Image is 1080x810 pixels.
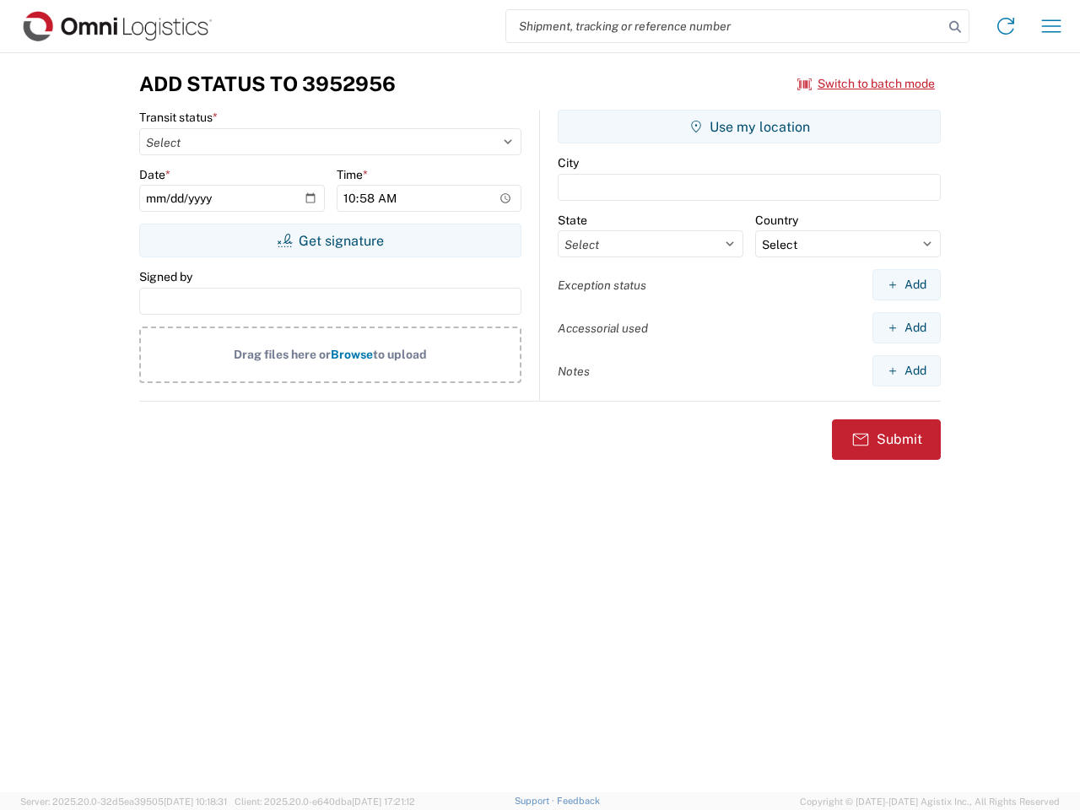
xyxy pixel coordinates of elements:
[506,10,943,42] input: Shipment, tracking or reference number
[755,213,798,228] label: Country
[558,321,648,336] label: Accessorial used
[352,796,415,807] span: [DATE] 17:21:12
[558,278,646,293] label: Exception status
[558,155,579,170] label: City
[557,796,600,806] a: Feedback
[139,167,170,182] label: Date
[515,796,557,806] a: Support
[20,796,227,807] span: Server: 2025.20.0-32d5ea39505
[800,794,1060,809] span: Copyright © [DATE]-[DATE] Agistix Inc., All Rights Reserved
[832,419,941,460] button: Submit
[337,167,368,182] label: Time
[373,348,427,361] span: to upload
[872,312,941,343] button: Add
[872,269,941,300] button: Add
[872,355,941,386] button: Add
[558,110,941,143] button: Use my location
[164,796,227,807] span: [DATE] 10:18:31
[139,72,396,96] h3: Add Status to 3952956
[139,110,218,125] label: Transit status
[331,348,373,361] span: Browse
[234,348,331,361] span: Drag files here or
[139,269,192,284] label: Signed by
[558,364,590,379] label: Notes
[558,213,587,228] label: State
[139,224,521,257] button: Get signature
[797,70,935,98] button: Switch to batch mode
[235,796,415,807] span: Client: 2025.20.0-e640dba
